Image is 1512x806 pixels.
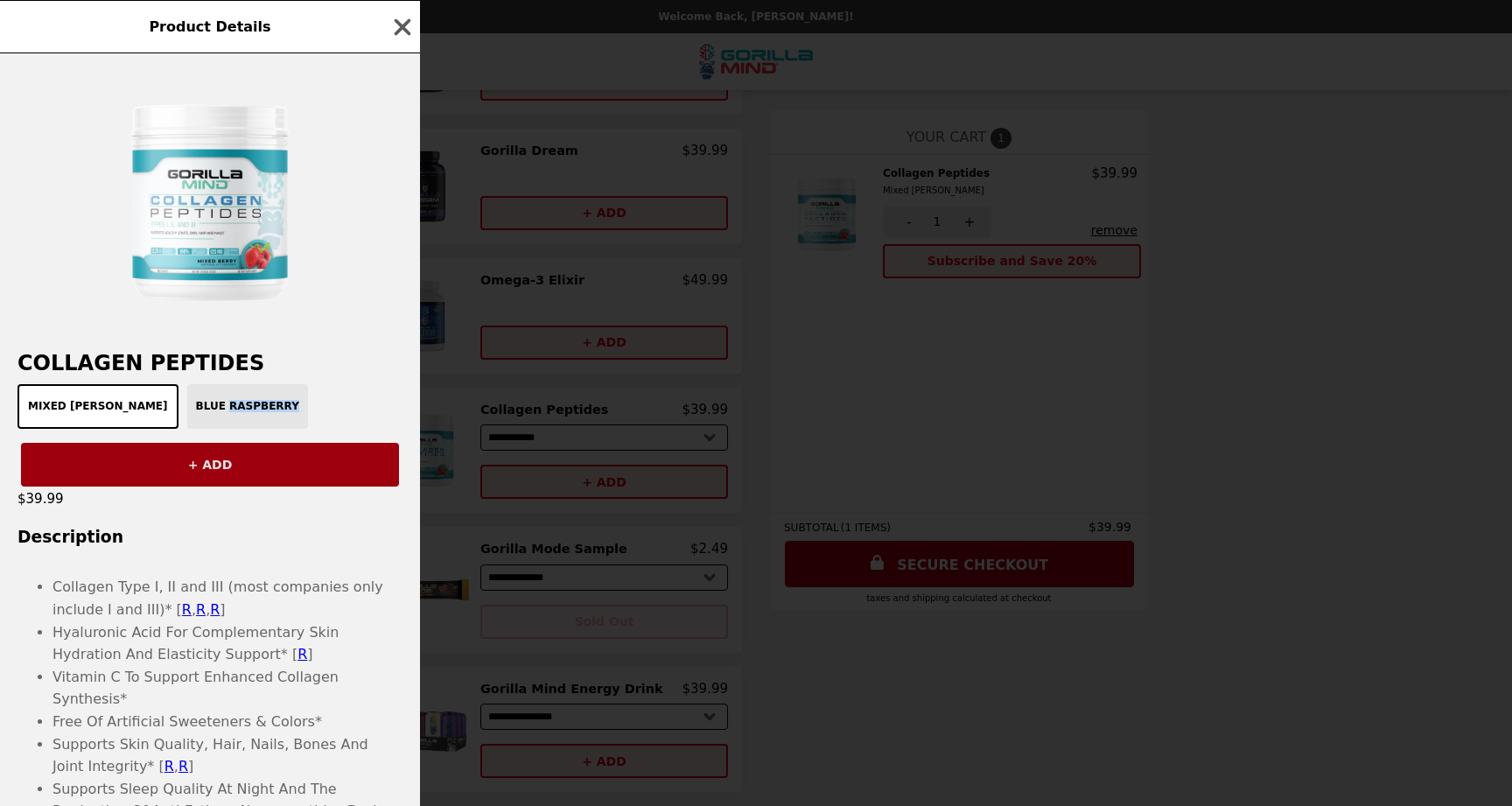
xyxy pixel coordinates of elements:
[196,601,206,618] a: R
[178,758,188,774] a: R
[149,18,270,35] span: Product Details
[52,621,402,666] li: Hyaluronic Acid For Complementary Skin Hydration And Elasticity Support* [ ]
[164,758,174,774] a: R
[52,733,402,778] li: Supports Skin Quality, Hair, Nails, Bones And Joint Integrity* [ , ]
[79,71,341,333] img: Mixed Berry
[52,666,402,711] li: Vitamin C To Support Enhanced Collagen Synthesis*
[210,601,220,618] a: R
[21,443,399,487] button: + ADD
[52,576,402,620] li: Collagen Type I, II and III (most companies only include I and III)* [ , , ]
[297,646,307,662] a: R
[182,601,192,618] a: R
[52,711,402,733] li: Free Of Artificial Sweeteners & Colors*
[17,384,178,429] button: Mixed [PERSON_NAME]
